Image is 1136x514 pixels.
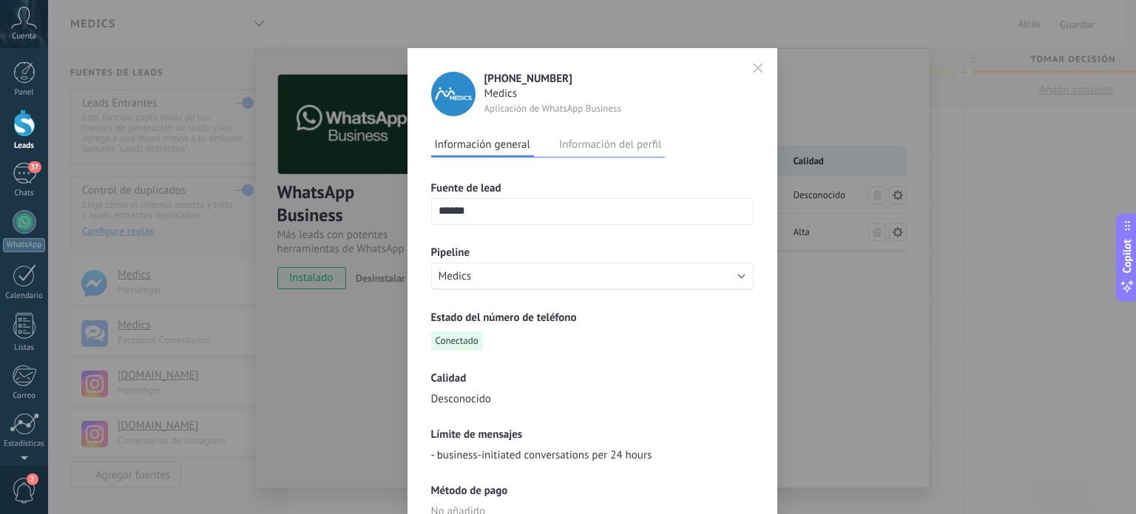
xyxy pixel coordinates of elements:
[484,87,622,101] span: Medics
[27,473,38,485] span: 2
[3,439,46,449] div: Estadísticas
[12,32,36,41] span: Cuenta
[3,238,45,252] div: WhatsApp
[431,133,534,158] button: Información general
[431,246,754,260] h3: Pipeline
[484,72,622,87] span: [PHONE_NUMBER]
[431,427,754,442] h3: Límite de mensajes
[3,291,46,301] div: Calendario
[28,161,41,173] span: 37
[3,189,46,198] div: Chats
[555,133,665,155] button: Información del perfil
[431,484,754,498] h3: Método de pago
[431,181,754,195] h3: Fuente de lead
[431,311,754,325] h3: Estado del número de teléfono
[484,101,622,116] span: Aplicación de WhatsApp Business
[431,72,476,116] img: 163089548_1417386158605084_2519341403864984683_n.jpg
[1120,239,1135,273] span: Copilot
[3,391,46,401] div: Correo
[431,392,491,407] span: Desconocido
[431,371,754,385] h3: Calidad
[431,331,483,351] span: Conectado
[3,88,46,98] div: Panel
[431,263,754,289] button: Medics
[3,343,46,353] div: Listas
[3,141,46,151] div: Leads
[431,448,652,463] span: - business-initiated conversations per 24 hours
[439,269,472,283] span: Medics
